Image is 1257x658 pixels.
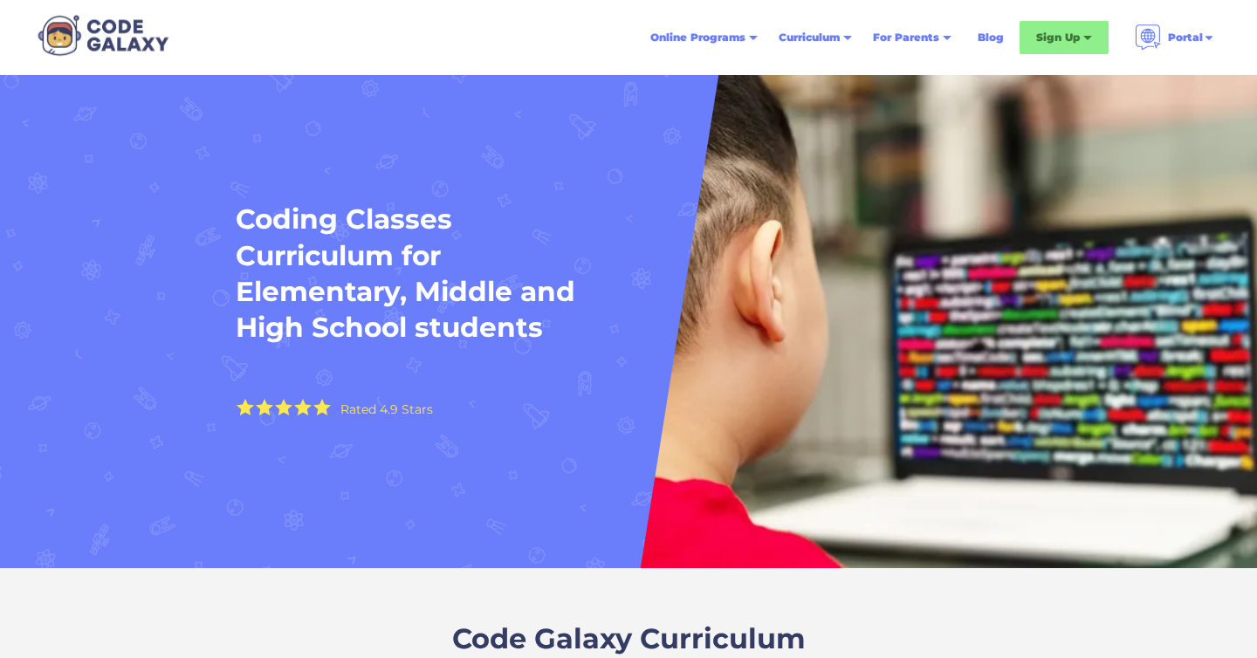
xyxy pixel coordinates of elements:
[650,29,745,46] div: Online Programs
[236,202,585,346] h1: Coding Classes Curriculum for Elementary, Middle and High School students
[1168,29,1203,46] div: Portal
[340,403,433,415] div: Rated 4.9 Stars
[237,399,254,415] img: Yellow Star - the Code Galaxy
[1036,29,1080,46] div: Sign Up
[256,399,273,415] img: Yellow Star - the Code Galaxy
[873,29,939,46] div: For Parents
[313,399,331,415] img: Yellow Star - the Code Galaxy
[967,22,1014,53] a: Blog
[779,29,840,46] div: Curriculum
[275,399,292,415] img: Yellow Star - the Code Galaxy
[294,399,312,415] img: Yellow Star - the Code Galaxy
